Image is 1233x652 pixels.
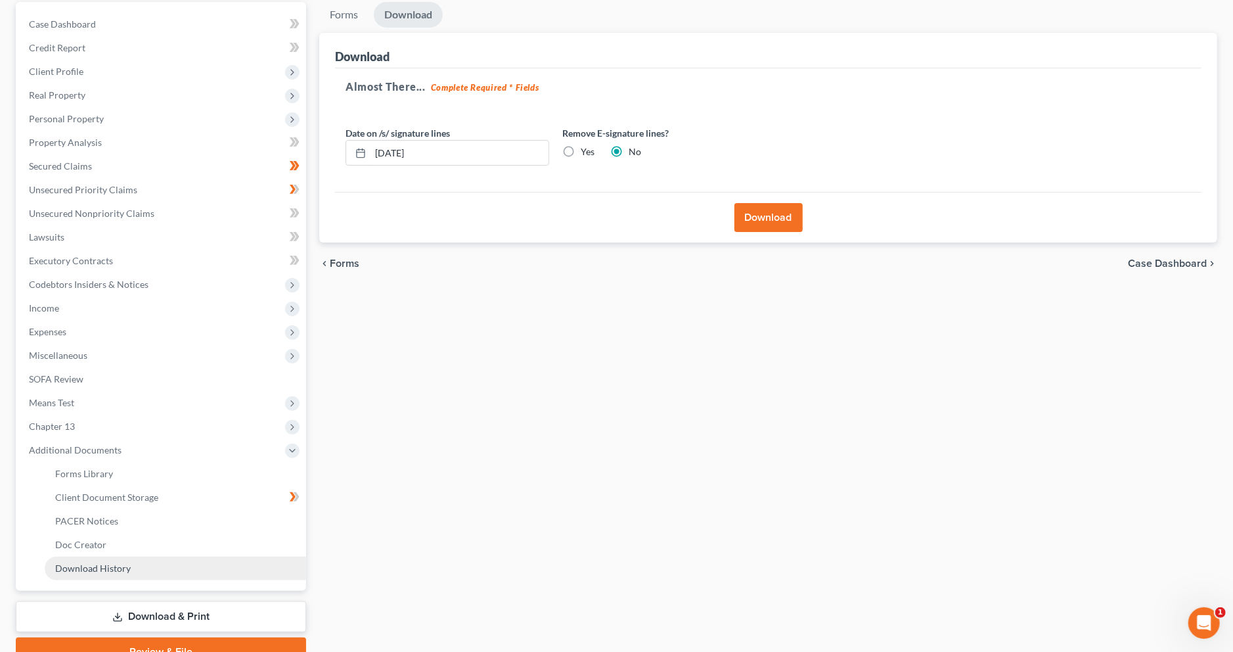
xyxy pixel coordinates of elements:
span: Means Test [29,397,74,408]
a: Forms [319,2,369,28]
span: Lawsuits [29,231,64,243]
span: Unsecured Nonpriority Claims [29,208,154,219]
span: Miscellaneous [29,350,87,361]
a: Download History [45,557,306,580]
span: Executory Contracts [29,255,113,266]
a: Doc Creator [45,533,306,557]
span: Download History [55,563,131,574]
span: 1 [1215,607,1226,618]
button: Download [734,203,803,232]
span: Case Dashboard [1128,258,1207,269]
span: Credit Report [29,42,85,53]
a: Client Document Storage [45,486,306,509]
a: Unsecured Nonpriority Claims [18,202,306,225]
a: Credit Report [18,36,306,60]
span: Property Analysis [29,137,102,148]
div: Download [335,49,390,64]
i: chevron_left [319,258,330,269]
input: MM/DD/YYYY [370,141,549,166]
a: Lawsuits [18,225,306,249]
a: Case Dashboard [18,12,306,36]
button: chevron_left Forms [319,258,377,269]
span: Codebtors Insiders & Notices [29,279,148,290]
label: No [629,145,641,158]
span: Personal Property [29,113,104,124]
span: Expenses [29,326,66,337]
a: Executory Contracts [18,249,306,273]
span: Unsecured Priority Claims [29,184,137,195]
span: Income [29,302,59,314]
a: Unsecured Priority Claims [18,178,306,202]
a: Case Dashboard chevron_right [1128,258,1217,269]
span: Real Property [29,89,85,101]
span: Client Profile [29,66,83,77]
strong: Complete Required * Fields [431,82,539,93]
span: SOFA Review [29,373,83,384]
span: Forms Library [55,468,113,479]
a: PACER Notices [45,509,306,533]
iframe: Intercom live chat [1188,607,1220,639]
h5: Almost There... [346,79,1191,95]
a: Secured Claims [18,154,306,178]
label: Yes [581,145,594,158]
span: Doc Creator [55,539,106,550]
a: Download [374,2,443,28]
span: Client Document Storage [55,492,158,503]
span: Secured Claims [29,160,92,172]
a: Download & Print [16,601,306,632]
span: PACER Notices [55,515,118,526]
span: Additional Documents [29,444,122,455]
span: Forms [330,258,359,269]
label: Date on /s/ signature lines [346,126,450,140]
a: SOFA Review [18,367,306,391]
a: Property Analysis [18,131,306,154]
a: Forms Library [45,462,306,486]
i: chevron_right [1207,258,1217,269]
span: Case Dashboard [29,18,96,30]
span: Chapter 13 [29,421,75,432]
label: Remove E-signature lines? [562,126,766,140]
